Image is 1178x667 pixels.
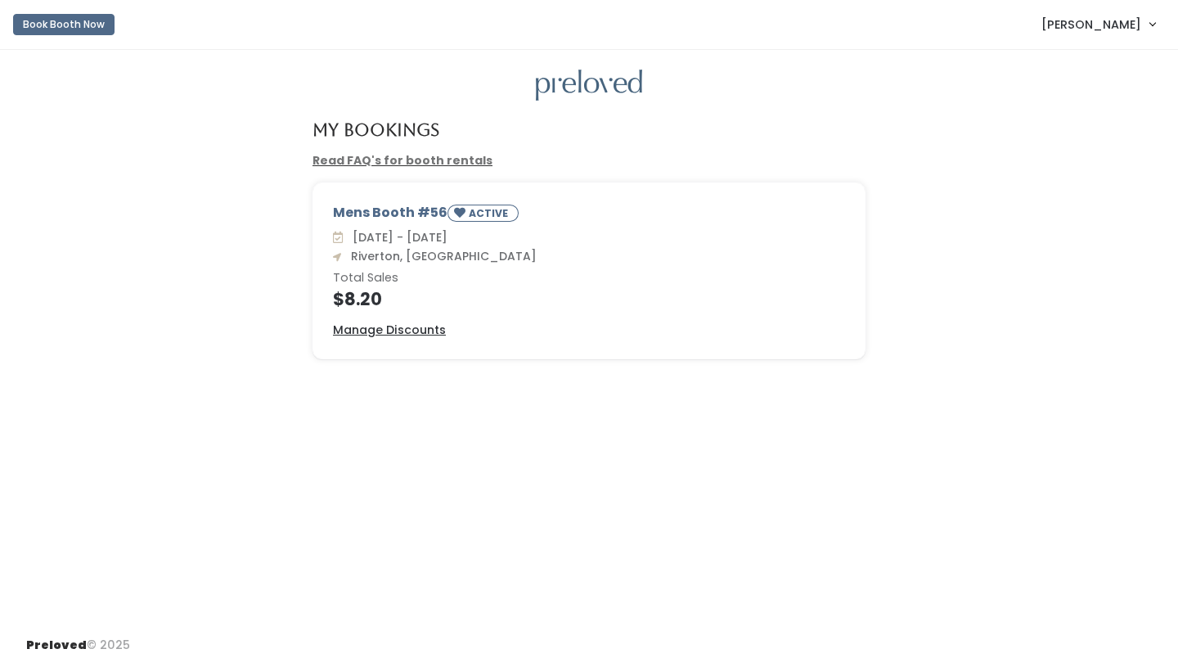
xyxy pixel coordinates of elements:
button: Book Booth Now [13,14,115,35]
a: Read FAQ's for booth rentals [312,152,492,169]
div: © 2025 [26,624,130,654]
a: Book Booth Now [13,7,115,43]
small: ACTIVE [469,206,511,220]
u: Manage Discounts [333,322,446,338]
span: Preloved [26,637,87,653]
h6: Total Sales [333,272,845,285]
span: [DATE] - [DATE] [346,229,447,246]
span: [PERSON_NAME] [1041,16,1141,34]
img: preloved logo [536,70,642,101]
a: [PERSON_NAME] [1025,7,1171,42]
h4: My Bookings [312,120,439,139]
span: Riverton, [GEOGRAPHIC_DATA] [344,248,537,264]
h4: $8.20 [333,290,845,309]
a: Manage Discounts [333,322,446,339]
div: Mens Booth #56 [333,203,845,228]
